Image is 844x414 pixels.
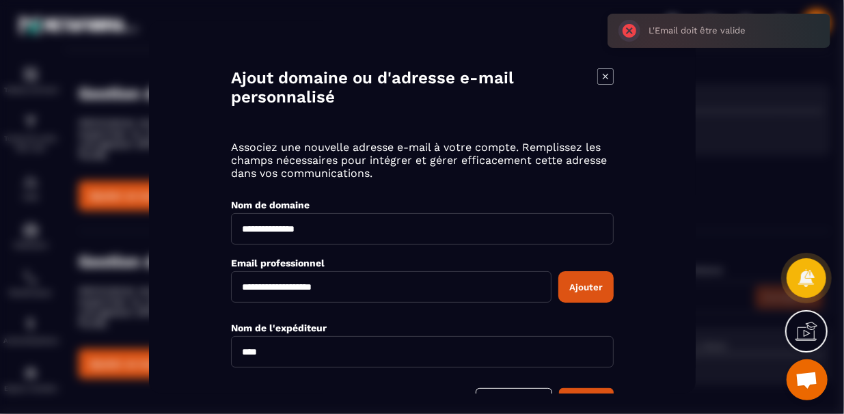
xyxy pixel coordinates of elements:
[231,322,327,333] label: Nom de l'expéditeur
[231,199,310,210] label: Nom de domaine
[787,359,828,400] div: Ouvrir le chat
[231,68,597,107] h4: Ajout domaine ou d'adresse e-mail personnalisé
[231,258,325,268] label: Email professionnel
[558,271,614,303] button: Ajouter
[476,388,552,414] a: Annuler
[559,388,614,414] button: Envoyer
[231,141,614,180] p: Associez une nouvelle adresse e-mail à votre compte. Remplissez les champs nécessaires pour intég...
